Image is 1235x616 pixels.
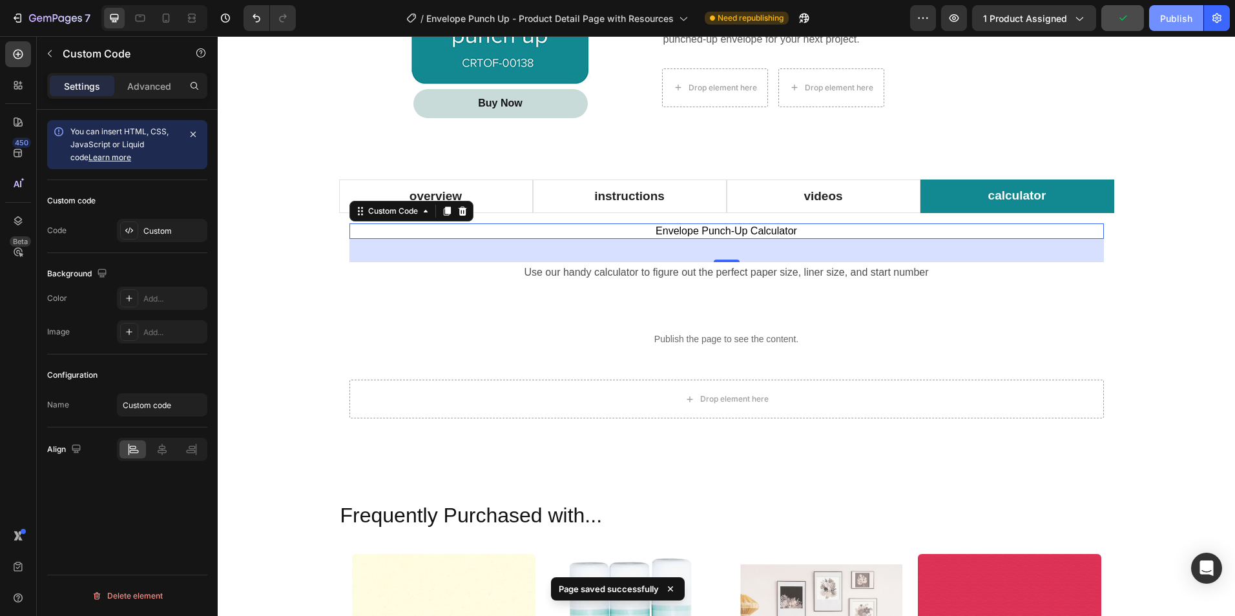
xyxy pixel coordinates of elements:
div: Delete element [92,588,163,604]
span: Need republishing [718,12,784,24]
div: Publish [1160,12,1192,25]
div: Custom code [47,195,96,207]
button: <p>Buy Now</p> [196,53,370,82]
p: videos [586,151,625,170]
div: Drop element here [483,358,551,368]
iframe: Design area [218,36,1235,616]
div: Name [47,399,69,411]
h2: Frequently Purchased with... [121,465,897,495]
div: Align [47,441,84,458]
div: Custom [143,225,204,237]
div: Image [47,326,70,338]
p: Settings [64,79,100,93]
span: / [420,12,424,25]
div: Drop element here [587,46,656,57]
div: 450 [12,138,31,148]
div: Undo/Redo [244,5,296,31]
p: Buy Now [260,61,304,74]
span: 1 product assigned [983,12,1067,25]
span: You can insert HTML, CSS, JavaScript or Liquid code [70,127,169,162]
div: Add... [143,293,204,305]
div: Configuration [47,369,98,381]
p: instructions [377,151,447,170]
div: Add... [143,327,204,338]
div: Color [47,293,67,304]
span: Envelope Punch Up - Product Detail Page with Resources [426,12,674,25]
button: Publish [1149,5,1203,31]
button: 1 product assigned [972,5,1096,31]
div: Beta [10,236,31,247]
p: Use our handy calculator to figure out the perfect paper size, liner size, and start number [133,227,885,246]
div: Drop element here [471,46,539,57]
div: Code [47,225,67,236]
div: Custom Code [148,169,203,181]
p: 7 [85,10,90,26]
a: Learn more [88,152,131,162]
div: Background [47,265,110,283]
p: calculator [771,150,829,169]
p: Advanced [127,79,171,93]
p: Page saved successfully [559,582,659,595]
p: overview [192,151,244,170]
button: 7 [5,5,96,31]
button: Delete element [47,586,207,606]
h2: Envelope Punch-Up Calculator [132,187,886,203]
div: Open Intercom Messenger [1191,553,1222,584]
p: Publish the page to see the content. [132,296,886,310]
p: Custom Code [63,46,172,61]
